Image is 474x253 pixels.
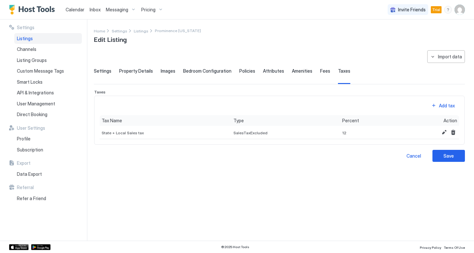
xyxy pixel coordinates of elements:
[444,6,452,14] div: menu
[155,28,201,33] span: Breadcrumb
[14,87,82,98] a: API & Integrations
[161,68,175,74] span: Images
[17,185,34,190] span: Referral
[112,27,127,34] a: Settings
[432,7,440,13] span: Trial
[439,102,455,109] div: Add tax
[420,246,441,249] span: Privacy Policy
[17,136,31,142] span: Profile
[66,7,84,12] span: Calendar
[14,66,82,77] a: Custom Message Tags
[420,244,441,250] a: Privacy Policy
[239,68,255,74] span: Policies
[94,34,127,44] span: Edit Listing
[406,152,421,159] div: Cancel
[6,231,22,247] iframe: Intercom live chat
[427,101,459,110] button: Add tax
[444,246,465,249] span: Terms Of Use
[17,112,47,117] span: Direct Booking
[292,68,312,74] span: Amenities
[134,27,148,34] div: Breadcrumb
[17,90,54,96] span: API & Integrations
[342,118,359,124] span: Percent
[14,44,82,55] a: Channels
[112,27,127,34] div: Breadcrumb
[338,68,350,74] span: Taxes
[397,150,430,162] button: Cancel
[449,128,457,136] button: Delete
[17,171,42,177] span: Data Export
[14,133,82,144] a: Profile
[263,68,284,74] span: Attributes
[438,53,462,60] div: Import data
[342,130,346,135] span: 12
[17,68,64,74] span: Custom Message Tags
[443,118,457,124] span: Action
[141,7,156,13] span: Pricing
[444,244,465,250] a: Terms Of Use
[9,244,29,250] a: App Store
[102,118,122,124] span: Tax Name
[14,33,82,44] a: Listings
[94,68,111,74] span: Settings
[14,144,82,155] a: Subscription
[443,152,454,159] div: Save
[17,46,36,52] span: Channels
[112,29,127,33] span: Settings
[233,130,268,135] span: SalesTaxExcluded
[14,109,82,120] a: Direct Booking
[17,79,43,85] span: Smart Locks
[14,55,82,66] a: Listing Groups
[134,27,148,34] a: Listings
[14,98,82,109] a: User Management
[106,7,128,13] span: Messaging
[233,118,244,124] span: Type
[432,150,465,162] button: Save
[17,57,47,63] span: Listing Groups
[183,68,231,74] span: Bedroom Configuration
[14,169,82,180] a: Data Export
[17,25,34,30] span: Settings
[31,244,51,250] a: Google Play Store
[9,5,58,15] a: Host Tools Logo
[17,101,55,107] span: User Management
[427,50,465,63] button: Import data
[398,7,426,13] span: Invite Friends
[440,128,448,136] button: Edit
[94,27,105,34] a: Home
[17,160,31,166] span: Export
[455,5,465,15] div: User profile
[17,147,43,153] span: Subscription
[94,29,105,33] span: Home
[14,193,82,204] a: Refer a Friend
[221,245,249,249] span: © 2025 Host Tools
[17,196,46,201] span: Refer a Friend
[90,7,101,12] span: Inbox
[320,68,330,74] span: Fees
[17,125,45,131] span: User Settings
[14,77,82,88] a: Smart Locks
[134,29,148,33] span: Listings
[66,6,84,13] a: Calendar
[94,27,105,34] div: Breadcrumb
[17,36,33,42] span: Listings
[102,130,144,135] span: State + Local Sales tax
[90,6,101,13] a: Inbox
[119,68,153,74] span: Property Details
[94,90,106,94] span: Taxes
